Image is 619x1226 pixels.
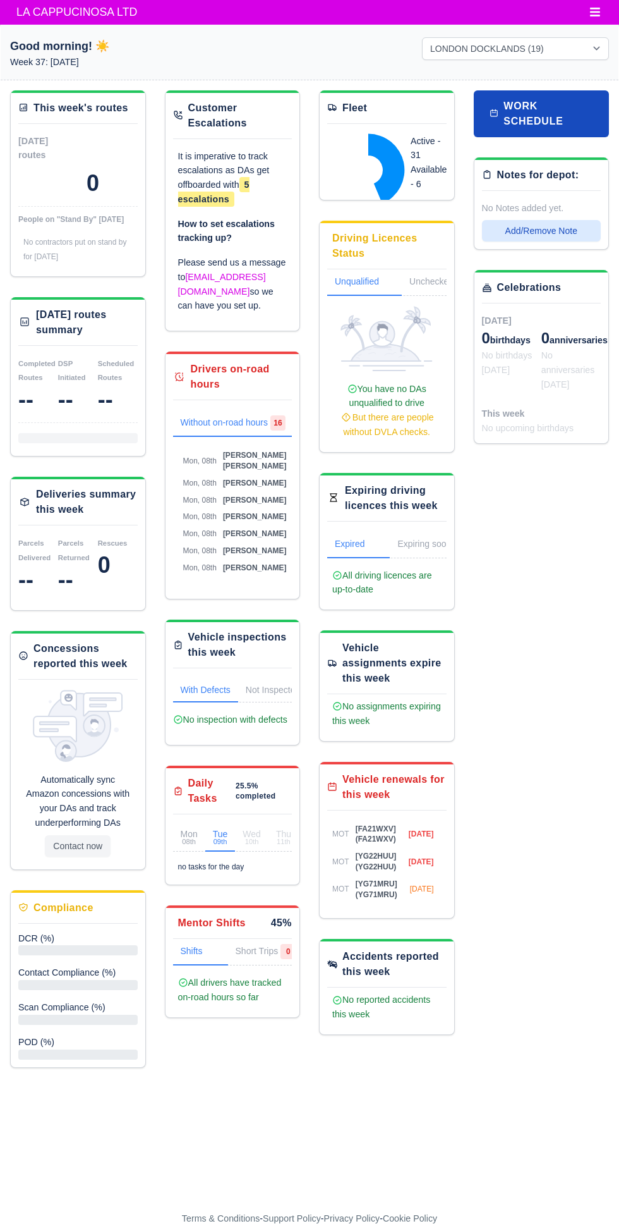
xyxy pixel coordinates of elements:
div: -- [98,387,138,412]
span: Mon, 08th [183,457,217,465]
div: 45% [271,916,292,931]
small: 08th [181,838,198,845]
div: 0 [98,553,138,578]
span: No contractors put on stand by for [DATE] [23,238,126,261]
div: Customer Escalations [188,101,292,131]
span: No assignments expiring this week [332,701,441,726]
span: [PERSON_NAME] [PERSON_NAME] [223,451,287,470]
a: Expiring soon [390,532,476,558]
span: 0 [541,329,550,346]
span: 5 escalations [178,177,249,207]
span: [DATE] [409,830,434,838]
a: work schedule [474,90,610,137]
div: No Notes added yet. [482,201,601,216]
span: [PERSON_NAME] [223,529,287,538]
span: Mon, 08th [183,563,217,572]
div: Vehicle assignments expire this week [342,641,447,686]
span: Mon, 08th [183,479,217,487]
small: DSP Initiated [58,360,86,382]
div: This week's routes [33,101,128,116]
div: Accidents reported this week [342,949,447,979]
small: Parcels Delivered [18,539,51,561]
div: Drivers on-road hours [191,362,292,392]
div: Deliveries summary this week [36,487,138,517]
div: no tasks for the day [178,862,287,872]
div: Fleet [342,101,367,116]
span: No inspection with defects [173,714,287,725]
div: -- [58,387,98,412]
span: [DATE] [482,316,512,326]
div: You have no DAs unqualified to drive [332,382,442,439]
div: Expiring driving licences this week [345,483,447,513]
span: 16 [270,415,285,431]
div: Compliance [33,900,93,916]
p: Week 37: [DATE] [10,55,197,70]
div: - - - [82,1211,537,1226]
p: It is imperative to track escalations as DAs get offboarded with [178,149,287,207]
span: MOT [332,885,349,893]
p: How to set escalations tracking up? [178,217,287,246]
div: Celebrations [497,280,562,295]
a: Support Policy [263,1213,321,1223]
div: Delivery Completion Rate [18,931,138,946]
a: Not Inspected [238,678,308,702]
span: MOT [332,857,349,866]
div: birthdays [482,328,541,348]
a: Unqualified [327,269,402,296]
div: Delivery Completion Rate [18,1035,138,1050]
span: [DATE] [410,885,434,893]
div: -- [18,567,58,592]
div: Mentor Shifts [178,916,246,931]
a: Shifts [173,939,228,965]
div: -- [18,387,58,412]
small: Scheduled Routes [98,360,135,382]
div: Notes for depot: [497,168,579,183]
span: [FA21WXV] (FA21WXV) [356,824,396,844]
span: 0 [280,944,296,959]
a: Contact now [45,835,111,857]
div: Thu [276,830,291,845]
span: MOT [332,830,349,838]
span: No reported accidents this week [332,995,430,1019]
span: No birthdays [DATE] [482,350,532,375]
span: [YG71MRU] (YG71MRU) [356,880,397,899]
button: Add/Remove Note [482,220,601,242]
div: But there are people without DVLA checks. [332,410,442,439]
small: Rescues [98,539,128,547]
a: [EMAIL_ADDRESS][DOMAIN_NAME] [178,272,266,297]
div: Delivery Completion Rate [18,965,138,980]
div: Driving Licences Status [332,231,447,261]
span: This week [482,408,525,419]
span: Mon, 08th [183,546,217,555]
div: [DATE] routes [18,134,78,163]
span: No upcoming birthdays [482,423,574,433]
span: [PERSON_NAME] [223,563,287,572]
span: No anniversaries [DATE] [541,350,595,389]
span: Mon, 08th [183,529,217,538]
div: Vehicle inspections this week [188,630,292,660]
a: Cookie Policy [383,1213,437,1223]
h1: Good morning! ☀️ [10,37,197,55]
small: 10th [243,838,261,845]
small: Completed Routes [18,360,56,382]
span: Mon, 08th [183,512,217,521]
span: All driving licences are up-to-date [332,570,432,595]
div: Available - 6 [411,162,447,192]
div: Vehicle renewals for this week [342,772,447,802]
a: Expired [327,532,390,558]
span: Mon, 08th [183,496,217,505]
span: 0 [482,329,490,346]
span: [PERSON_NAME] [223,512,287,521]
div: anniversaries [541,328,601,348]
div: Mon [181,830,198,845]
a: Without on-road hours [173,410,294,437]
a: Unchecked [402,269,476,296]
div: Tue [213,830,228,845]
span: [PERSON_NAME] [223,496,287,505]
small: 11th [276,838,291,845]
small: Parcels Returned [58,539,90,561]
div: 25.5% completed [236,781,292,801]
a: Short Trips [228,939,304,965]
span: All drivers have tracked on-road hours so far [178,978,282,1002]
div: Concessions reported this week [33,641,138,671]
